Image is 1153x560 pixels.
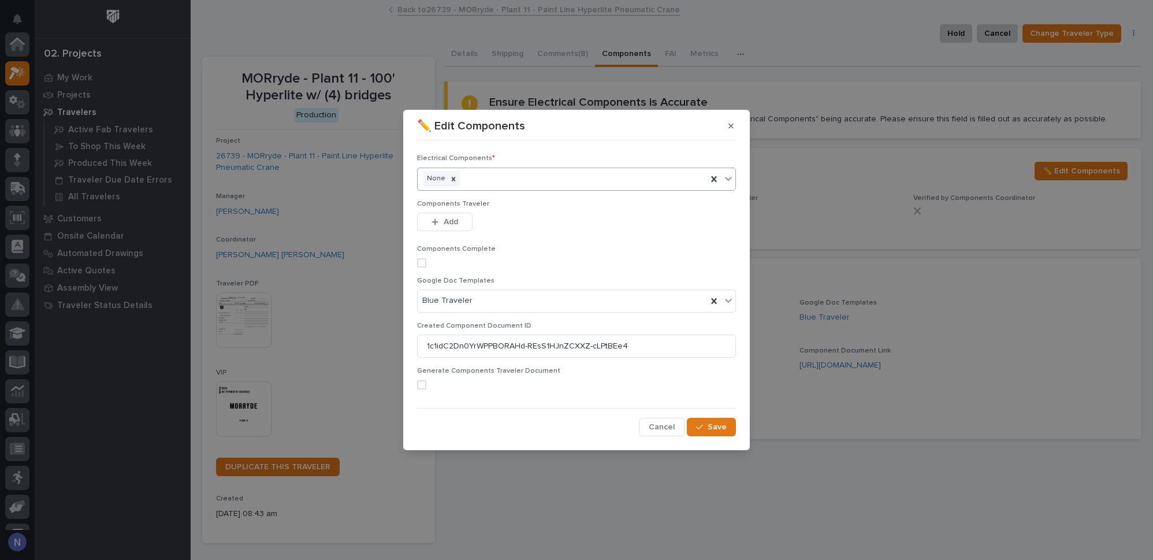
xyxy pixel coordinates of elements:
span: Blue Traveler [422,295,473,307]
span: Cancel [649,422,675,432]
span: Google Doc Templates [417,277,494,284]
span: Electrical Components [417,155,495,162]
span: Add [444,217,458,227]
button: Cancel [639,418,685,436]
span: Components Complete [417,246,496,253]
span: Components Traveler [417,201,489,207]
span: Save [708,422,727,432]
div: None [423,171,447,187]
p: ✏️ Edit Components [417,119,525,133]
span: Generate Components Traveler Document [417,368,560,374]
button: Add [417,213,473,231]
span: Created Component Document ID [417,322,531,329]
button: Save [687,418,736,436]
